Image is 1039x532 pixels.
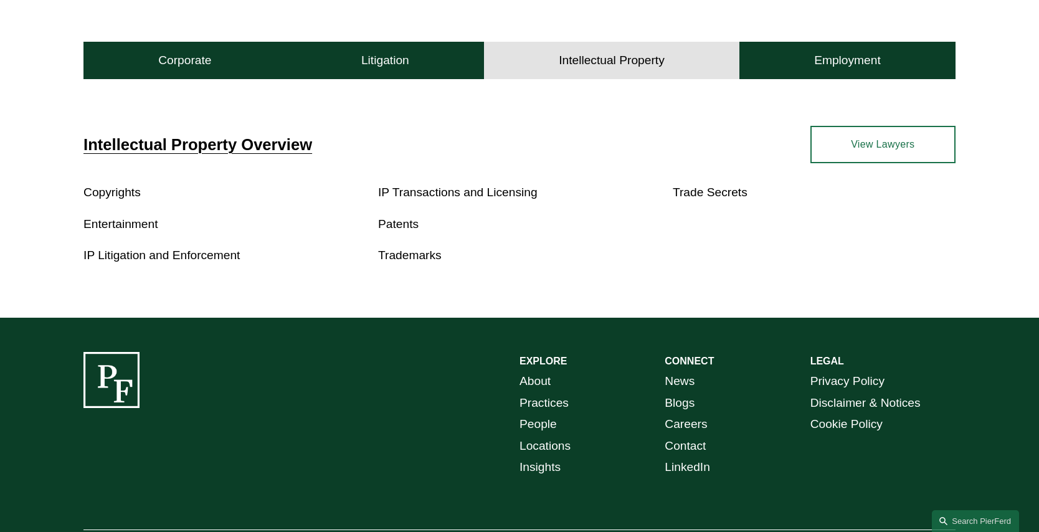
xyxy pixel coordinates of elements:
[158,53,211,68] h4: Corporate
[559,53,665,68] h4: Intellectual Property
[378,217,419,230] a: Patents
[378,186,538,199] a: IP Transactions and Licensing
[378,249,442,262] a: Trademarks
[83,249,240,262] a: IP Litigation and Enforcement
[810,126,956,163] a: View Lawyers
[665,392,695,414] a: Blogs
[83,186,141,199] a: Copyrights
[83,136,312,153] a: Intellectual Property Overview
[810,371,885,392] a: Privacy Policy
[810,392,921,414] a: Disclaimer & Notices
[519,414,557,435] a: People
[665,435,706,457] a: Contact
[361,53,409,68] h4: Litigation
[665,457,710,478] a: LinkedIn
[814,53,881,68] h4: Employment
[665,414,707,435] a: Careers
[810,414,883,435] a: Cookie Policy
[519,457,561,478] a: Insights
[932,510,1019,532] a: Search this site
[83,217,158,230] a: Entertainment
[673,186,747,199] a: Trade Secrets
[519,356,567,366] strong: EXPLORE
[665,371,695,392] a: News
[519,371,551,392] a: About
[810,356,844,366] strong: LEGAL
[665,356,714,366] strong: CONNECT
[519,435,571,457] a: Locations
[519,392,569,414] a: Practices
